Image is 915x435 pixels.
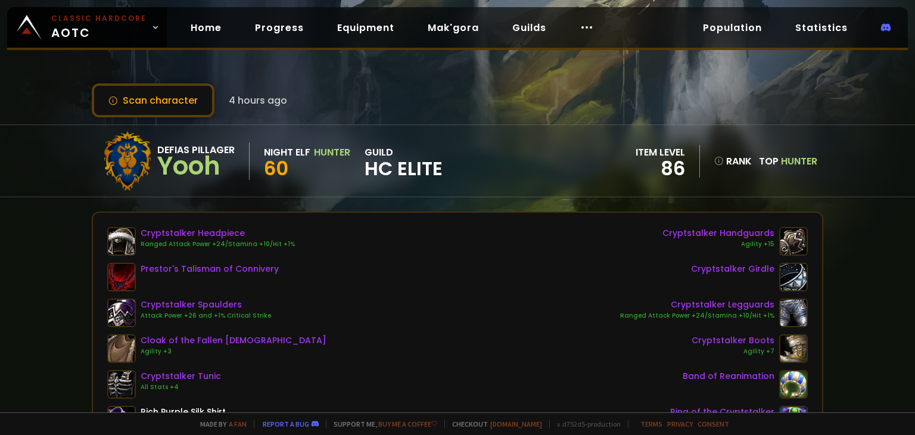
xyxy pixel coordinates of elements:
img: item-22441 [779,227,808,256]
span: AOTC [51,13,147,42]
div: Attack Power +26 and +1% Critical Strike [141,311,271,321]
img: item-22440 [779,334,808,363]
div: Agility +7 [692,347,774,356]
span: Made by [193,420,247,428]
a: [DOMAIN_NAME] [490,420,542,428]
span: Support me, [326,420,437,428]
a: Classic HardcoreAOTC [7,7,167,48]
a: a fan [229,420,247,428]
a: Guilds [503,15,556,40]
div: 86 [636,160,685,178]
span: HC Elite [365,160,443,178]
img: item-22442 [779,263,808,291]
div: Cloak of the Fallen [DEMOGRAPHIC_DATA] [141,334,326,347]
div: Prestor's Talisman of Connivery [141,263,279,275]
img: item-22438 [107,227,136,256]
a: Buy me a coffee [378,420,437,428]
div: Ring of the Cryptstalker [670,406,774,418]
div: Defias Pillager [157,142,235,157]
a: Home [181,15,231,40]
img: item-22439 [107,299,136,327]
div: Hunter [314,145,350,160]
a: Population [693,15,771,40]
span: Hunter [781,154,817,168]
a: Consent [698,420,729,428]
div: Cryptstalker Headpiece [141,227,295,240]
a: Terms [640,420,662,428]
div: Agility +15 [662,240,774,249]
a: Mak'gora [418,15,488,40]
a: Equipment [328,15,404,40]
div: All Stats +4 [141,383,221,392]
div: Ranged Attack Power +24/Stamina +10/Hit +1% [141,240,295,249]
a: Progress [245,15,313,40]
div: Night Elf [264,145,310,160]
div: Cryptstalker Tunic [141,370,221,383]
span: v. d752d5 - production [549,420,621,428]
a: Privacy [667,420,693,428]
span: 60 [264,155,288,182]
div: Cryptstalker Handguards [662,227,774,240]
div: Cryptstalker Legguards [620,299,774,311]
div: Cryptstalker Girdle [691,263,774,275]
a: Statistics [786,15,857,40]
img: item-19377 [107,263,136,291]
div: Ranged Attack Power +24/Stamina +10/Hit +1% [620,311,774,321]
span: 4 hours ago [229,93,287,108]
div: Rich Purple Silk Shirt [141,406,226,418]
span: Checkout [444,420,542,428]
div: item level [636,145,685,160]
div: Cryptstalker Spaulders [141,299,271,311]
a: Report a bug [263,420,309,428]
div: rank [714,154,752,169]
div: Band of Reanimation [683,370,774,383]
div: Cryptstalker Boots [692,334,774,347]
img: item-22437 [779,299,808,327]
small: Classic Hardcore [51,13,147,24]
div: Agility +3 [141,347,326,356]
img: item-22961 [779,370,808,399]
div: Yooh [157,157,235,175]
img: item-22436 [107,370,136,399]
img: item-21710 [107,334,136,363]
div: guild [365,145,443,178]
button: Scan character [92,83,214,117]
div: Top [759,154,817,169]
